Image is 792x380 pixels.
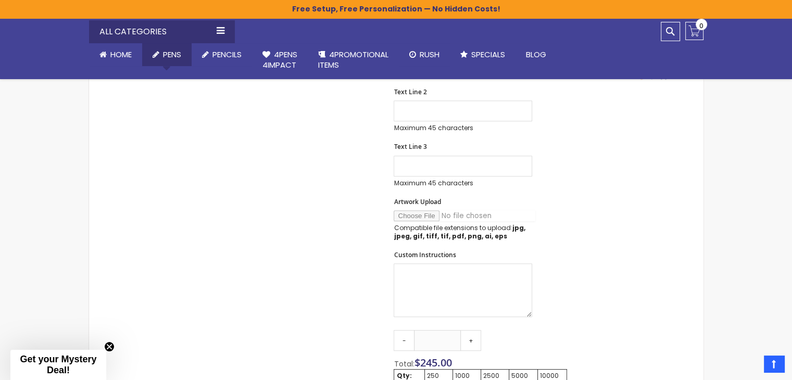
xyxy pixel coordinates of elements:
div: 5000 [511,372,535,380]
a: 4PROMOTIONALITEMS [308,43,399,77]
span: $ [414,356,451,370]
span: Home [110,49,132,60]
div: 10000 [540,372,564,380]
span: Text Line 3 [394,142,426,151]
div: 2500 [483,372,507,380]
span: Pens [163,49,181,60]
a: Specials [450,43,516,66]
div: 250 [427,372,451,380]
span: Custom Instructions [394,250,456,259]
span: 4Pens 4impact [262,49,297,70]
span: Specials [471,49,505,60]
a: Rush [399,43,450,66]
span: Pencils [212,49,242,60]
div: Get your Mystery Deal!Close teaser [10,350,106,380]
a: Pens [142,43,192,66]
p: Maximum 45 characters [394,179,532,187]
a: Pencils [192,43,252,66]
strong: Qty: [396,371,411,380]
p: Compatible file extensions to upload: [394,224,532,240]
span: Total: [394,359,414,369]
span: 0 [699,21,703,31]
a: 4Pens4impact [252,43,308,77]
span: 4PROMOTIONAL ITEMS [318,49,388,70]
span: Blog [526,49,546,60]
span: 245.00 [420,356,451,370]
a: 0 [685,22,703,40]
span: Rush [420,49,439,60]
div: 1000 [455,372,478,380]
span: Text Line 2 [394,87,426,96]
a: Blog [516,43,557,66]
button: Close teaser [104,341,115,352]
a: Home [89,43,142,66]
span: Get your Mystery Deal! [20,354,96,375]
span: Artwork Upload [394,197,441,206]
div: All Categories [89,20,235,43]
p: Maximum 45 characters [394,124,532,132]
a: Top [764,356,784,372]
a: - [394,330,414,351]
a: + [460,330,481,351]
strong: jpg, jpeg, gif, tiff, tif, pdf, png, ai, eps [394,223,525,240]
a: 4pens.com certificate URL [593,74,693,83]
